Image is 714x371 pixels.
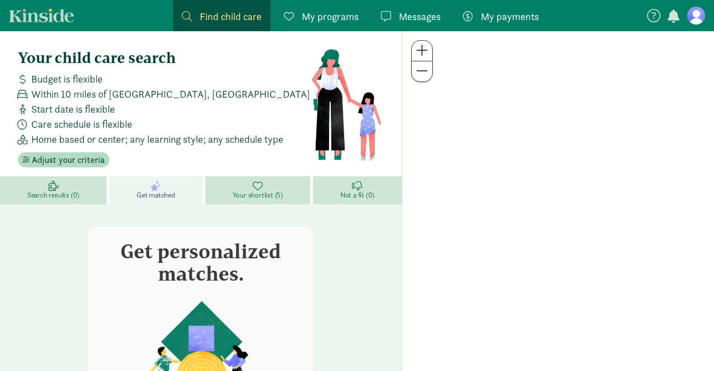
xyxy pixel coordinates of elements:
span: My payments [481,9,539,24]
a: Not a fit (0) [313,176,402,204]
span: Budget is flexible [31,71,103,86]
span: Not a fit (0) [340,191,374,200]
span: Start date is flexible [31,102,115,117]
button: Adjust your criteria [18,152,109,168]
a: Get matched [109,176,205,204]
span: Messages [399,9,441,24]
span: Find child care [200,9,262,24]
span: My programs [302,9,359,24]
a: Your shortlist (5) [205,176,313,204]
span: Get matched [137,191,175,200]
span: Care schedule is flexible [31,117,132,132]
h3: Get personalized matches. [102,240,300,285]
span: Your shortlist (5) [233,191,283,200]
h4: Your child care search [18,49,311,67]
span: Within 10 miles of [GEOGRAPHIC_DATA], [GEOGRAPHIC_DATA] [31,86,310,102]
span: Home based or center; any learning style; any schedule type [31,132,283,147]
span: Search results (0) [27,191,79,200]
span: Adjust your criteria [32,153,105,167]
a: Kinside [9,8,74,22]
